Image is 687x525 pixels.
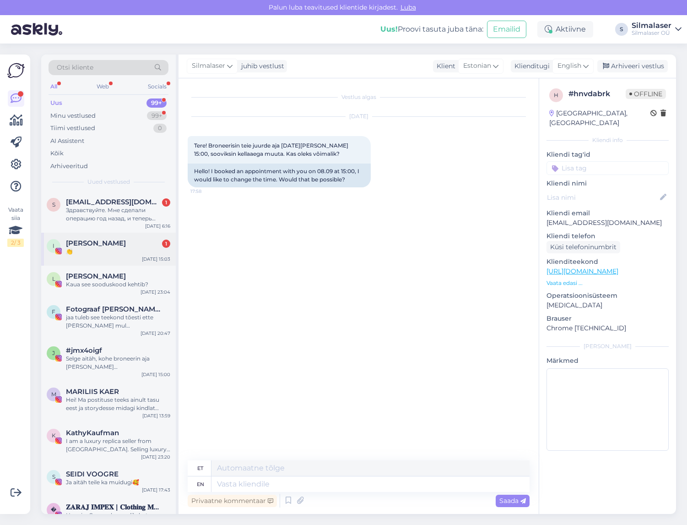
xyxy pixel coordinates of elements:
div: [DATE] 23:04 [141,289,170,295]
p: [EMAIL_ADDRESS][DOMAIN_NAME] [546,218,669,228]
div: [DATE] 15:00 [141,371,170,378]
span: SEIDI VOOGRE [66,470,119,478]
a: [URL][DOMAIN_NAME] [546,267,618,275]
div: [DATE] 23:20 [141,454,170,460]
div: 1 [162,198,170,207]
div: Selge aitäh, kohe broneerin aja [PERSON_NAME] broneerimissüsteemis. Ja näeme varsti teie kliiniku... [66,355,170,371]
div: [DATE] 13:59 [142,412,170,419]
span: Estonian [463,61,491,71]
div: Proovi tasuta juba täna: [380,24,483,35]
p: Vaata edasi ... [546,279,669,287]
span: � [51,506,56,513]
span: I [53,242,54,249]
p: Märkmed [546,356,669,366]
b: Uus! [380,25,398,33]
div: 1 [162,240,170,248]
img: Askly Logo [7,62,25,79]
span: Inger V [66,239,126,247]
div: Silmalaser [632,22,671,29]
div: Здравствуйте. Мне сделали операцию год назад, и теперь нужно пройти повторный контроль(спустя год... [66,206,170,223]
div: [DATE] 20:47 [141,330,170,337]
span: L [52,275,55,282]
span: KathyKaufman [66,429,119,437]
input: Lisa tag [546,161,669,175]
div: Socials [146,81,168,93]
span: j [52,350,55,356]
div: 👏 [66,247,170,256]
span: s [52,201,55,208]
span: English [557,61,581,71]
div: All [49,81,59,93]
p: Kliendi nimi [546,179,669,188]
div: Ja aitäh teile ka muidugi🥰 [66,478,170,487]
div: Hei! Ma postituse teeks ainult tasu eest ja storydesse midagi kindlat lubada ei saa. [PERSON_NAME... [66,396,170,412]
div: [DATE] 15:03 [142,256,170,262]
button: Emailid [487,21,526,38]
span: Uued vestlused [87,178,130,186]
span: 17:58 [190,188,225,195]
p: Kliendi tag'id [546,150,669,159]
p: Kliendi email [546,208,669,218]
div: juhib vestlust [238,61,284,71]
span: Tere! Broneerisin teie juurde aja [DATE][PERSON_NAME] 15:00, sooviksin kellaaega muuta. Kas oleks... [194,142,350,157]
p: Kliendi telefon [546,231,669,241]
div: jaa tuleb see teekond tõesti ette [PERSON_NAME] mul [PERSON_NAME] -1 noh viimati pigem aga nii mõ... [66,313,170,330]
div: [GEOGRAPHIC_DATA], [GEOGRAPHIC_DATA] [549,109,650,128]
div: Klienditugi [511,61,550,71]
span: Lisabet Loigu [66,272,126,280]
a: SilmalaserSilmalaser OÜ [632,22,682,37]
div: AI Assistent [50,137,84,146]
div: Kaua see sooduskood kehtib? [66,280,170,289]
span: Otsi kliente [57,63,93,72]
div: Klient [433,61,455,71]
div: [DATE] 6:16 [145,223,170,230]
p: Klienditeekond [546,257,669,267]
div: 2 / 3 [7,239,24,247]
div: Arhiveeri vestlus [597,60,668,72]
div: Kliendi info [546,136,669,144]
div: Aktiivne [537,21,593,38]
input: Lisa nimi [547,192,658,202]
span: Luba [398,3,419,11]
div: # hnvdabrk [568,88,626,99]
span: Saada [499,497,526,505]
div: Silmalaser OÜ [632,29,671,37]
span: #jmx4oigf [66,346,102,355]
div: 0 [153,124,167,133]
p: Brauser [546,314,669,323]
div: Tiimi vestlused [50,124,95,133]
div: Küsi telefoninumbrit [546,241,620,253]
div: Arhiveeritud [50,162,88,171]
span: Fotograaf Maigi [66,305,161,313]
div: Privaatne kommentaar [188,495,277,507]
div: 99+ [146,98,167,108]
div: [DATE] 17:43 [142,487,170,493]
div: [DATE] [188,112,530,120]
div: Vaata siia [7,206,24,247]
div: Hello! I booked an appointment with you on 08.09 at 15:00, I would like to change the time. Would... [188,164,371,187]
div: I am a luxury replica seller from [GEOGRAPHIC_DATA]. Selling luxury replicas including shoes, bag... [66,437,170,454]
div: Uus [50,98,62,108]
span: 𝐙𝐀𝐑𝐀𝐉 𝐈𝐌𝐏𝐄𝐗 | 𝐂𝐥𝐨𝐭𝐡𝐢𝐧𝐠 𝐌𝐚𝐧𝐮𝐟𝐚𝐜𝐭𝐮𝐫𝐞.. [66,503,161,511]
span: Offline [626,89,666,99]
p: [MEDICAL_DATA] [546,301,669,310]
span: Silmalaser [192,61,225,71]
div: Kõik [50,149,64,158]
p: Operatsioonisüsteem [546,291,669,301]
span: M [51,391,56,398]
div: [PERSON_NAME] [546,342,669,350]
span: MARILIIS KAER [66,388,119,396]
span: h [554,92,558,98]
span: K [52,432,56,439]
div: et [197,460,203,476]
div: Web [95,81,111,93]
span: S [52,473,55,480]
div: S [615,23,628,36]
span: saints314@gmail.com [66,198,161,206]
p: Chrome [TECHNICAL_ID] [546,323,669,333]
div: Vestlus algas [188,93,530,101]
div: en [197,476,204,492]
div: 99+ [147,111,167,120]
div: Minu vestlused [50,111,96,120]
span: F [52,308,55,315]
